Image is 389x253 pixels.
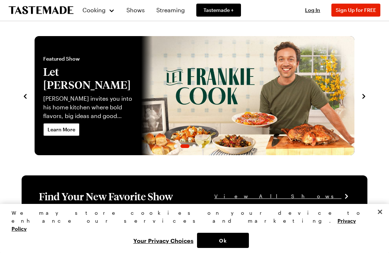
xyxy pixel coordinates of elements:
[35,36,354,155] div: 2 / 6
[197,233,249,248] button: Ok
[180,144,189,148] span: Go to slide 2
[12,209,371,233] div: We may store cookies on your device to enhance our services and marketing.
[9,6,73,14] a: To Tastemade Home Page
[22,91,29,100] button: navigate to previous item
[82,6,106,13] span: Cooking
[174,144,178,148] span: Go to slide 1
[43,123,80,136] a: Learn More
[48,126,75,133] span: Learn More
[43,94,133,120] p: [PERSON_NAME] invites you into his home kitchen where bold flavors, big ideas and good vibes beco...
[212,144,215,148] span: Go to slide 6
[360,91,367,100] button: navigate to next item
[82,1,115,19] button: Cooking
[372,204,388,220] button: Close
[205,144,209,148] span: Go to slide 5
[12,209,371,248] div: Privacy
[130,233,197,248] button: Your Privacy Choices
[199,144,202,148] span: Go to slide 4
[298,6,327,14] button: Log In
[204,6,234,14] span: Tastemade +
[305,7,320,13] span: Log In
[43,55,133,62] span: Featured Show
[214,192,350,200] a: View All Shows
[214,192,341,200] span: View All Shows
[192,144,196,148] span: Go to slide 3
[336,7,376,13] span: Sign Up for FREE
[43,65,133,91] h2: Let [PERSON_NAME]
[331,4,380,17] button: Sign Up for FREE
[39,190,173,203] h1: Find Your New Favorite Show
[196,4,241,17] a: Tastemade +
